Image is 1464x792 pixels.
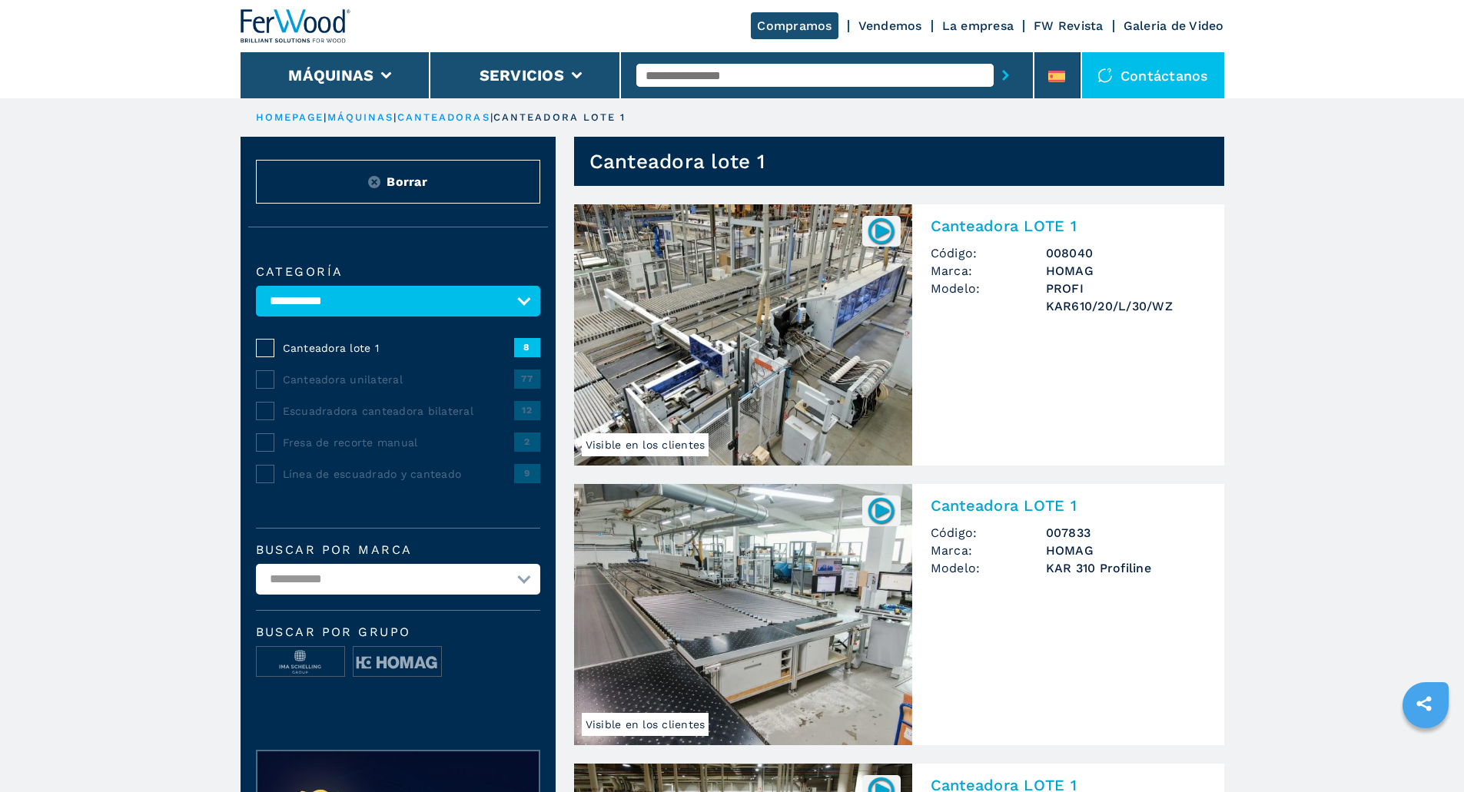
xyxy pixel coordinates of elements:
[574,484,912,745] img: Canteadora LOTE 1 HOMAG KAR 310 Profiline
[327,111,394,123] a: máquinas
[283,403,514,419] span: Escuadradora canteadora bilateral
[582,433,709,456] span: Visible en los clientes
[490,111,493,123] span: |
[256,160,540,204] button: ResetBorrar
[256,111,324,123] a: HOMEPAGE
[866,216,896,246] img: 008040
[1046,244,1206,262] h3: 008040
[931,262,1046,280] span: Marca:
[514,401,540,419] span: 12
[288,66,373,85] button: Máquinas
[283,435,514,450] span: Fresa de recorte manual
[1046,542,1206,559] h3: HOMAG
[393,111,397,123] span: |
[931,496,1206,515] h2: Canteadora LOTE 1
[283,466,514,482] span: Línea de escuadrado y canteado
[387,173,427,191] span: Borrar
[994,58,1017,93] button: submit-button
[1046,524,1206,542] h3: 007833
[354,647,441,678] img: image
[514,464,540,482] span: 9
[493,111,626,124] p: canteadora lote 1
[283,340,514,356] span: Canteadora lote 1
[574,484,1224,745] a: Canteadora LOTE 1 HOMAG KAR 310 ProfilineVisible en los clientes007833Canteadora LOTE 1Código:007...
[858,18,922,33] a: Vendemos
[1405,684,1443,723] a: sharethis
[397,111,490,123] a: canteadoras
[257,647,344,678] img: image
[256,266,540,278] label: categoría
[1046,262,1206,280] h3: HOMAG
[241,9,351,43] img: Ferwood
[1124,18,1224,33] a: Galeria de Video
[942,18,1014,33] a: La empresa
[514,432,540,451] span: 2
[480,66,564,85] button: Servicios
[931,524,1046,542] span: Código:
[574,204,1224,466] a: Canteadora LOTE 1 HOMAG PROFI KAR610/20/L/30/WZVisible en los clientes008040Canteadora LOTE 1Códi...
[582,713,709,736] span: Visible en los clientes
[931,217,1206,235] h2: Canteadora LOTE 1
[256,626,540,638] span: Buscar por grupo
[1034,18,1104,33] a: FW Revista
[931,280,1046,315] span: Modelo:
[514,369,540,388] span: 77
[931,244,1046,262] span: Código:
[866,495,896,525] img: 007833
[1046,280,1206,315] h3: PROFI KAR610/20/L/30/WZ
[574,204,912,466] img: Canteadora LOTE 1 HOMAG PROFI KAR610/20/L/30/WZ
[751,12,838,39] a: Compramos
[256,544,540,556] label: Buscar por marca
[283,372,514,387] span: Canteadora unilateral
[514,338,540,356] span: 8
[1046,559,1206,577] h3: KAR 310 Profiline
[324,111,327,123] span: |
[589,149,765,174] h1: Canteadora lote 1
[931,542,1046,559] span: Marca:
[1097,68,1113,83] img: Contáctanos
[1082,52,1224,98] div: Contáctanos
[931,559,1046,577] span: Modelo:
[368,176,380,188] img: Reset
